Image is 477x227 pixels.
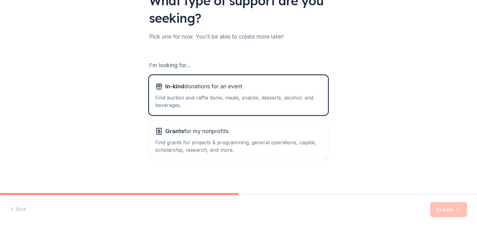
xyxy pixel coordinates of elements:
[165,81,242,91] span: donations for an event
[149,32,328,42] div: Pick one for now. You'll be able to create more later!
[165,126,229,136] span: for my nonprofits
[149,120,328,160] button: Grantsfor my nonprofitsFind grants for projects & programming, general operations, capital, schol...
[165,128,184,134] span: Grants
[165,83,184,90] span: In-kind
[149,75,328,115] button: In-kinddonations for an eventFind auction and raffle items, meals, snacks, desserts, alcohol, and...
[155,94,322,109] div: Find auction and raffle items, meals, snacks, desserts, alcohol, and beverages.
[149,60,328,70] div: I'm looking for...
[155,139,322,154] div: Find grants for projects & programming, general operations, capital, scholarship, research, and m...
